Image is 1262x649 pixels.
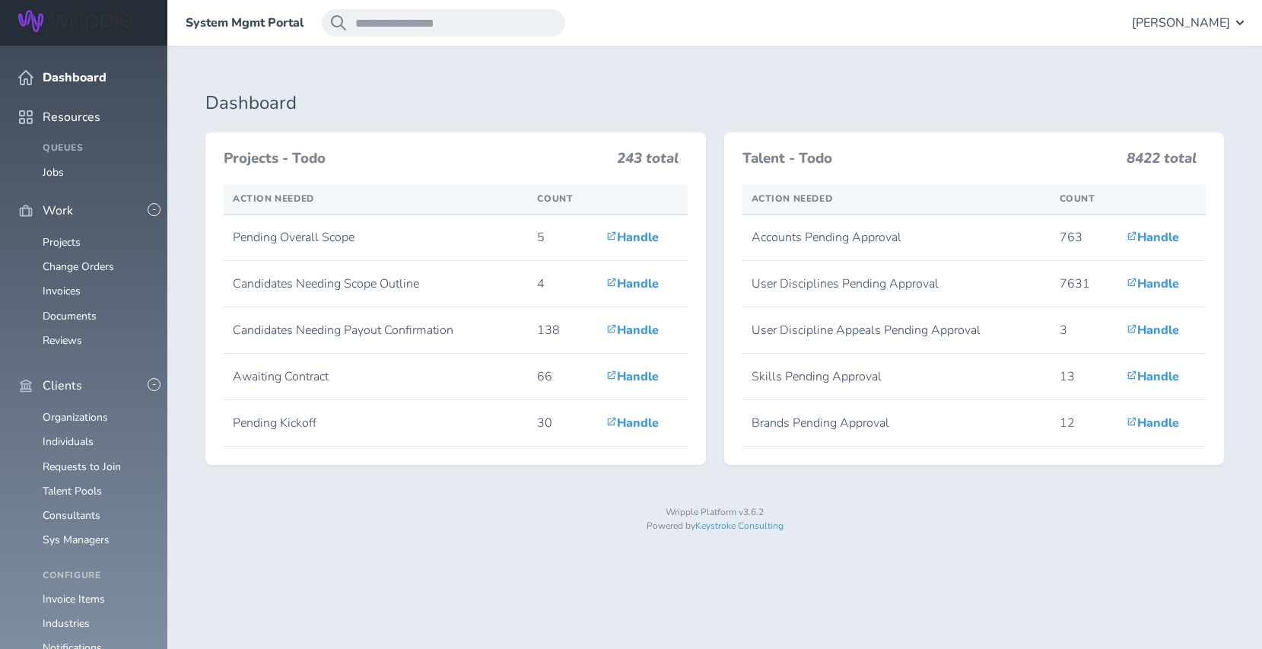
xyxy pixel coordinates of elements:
span: Count [1060,192,1095,205]
td: Accounts Pending Approval [742,215,1051,261]
td: 5 [528,215,597,261]
button: - [148,378,161,391]
h3: 8422 total [1127,151,1197,173]
h3: 243 total [617,151,679,173]
a: Jobs [43,165,64,180]
span: Action Needed [233,192,314,205]
td: 7631 [1051,261,1117,307]
h4: Configure [43,571,149,581]
h1: Dashboard [205,93,1224,114]
span: Resources [43,110,100,124]
a: Handle [1127,322,1179,339]
td: 3 [1051,307,1117,354]
a: Handle [606,368,659,385]
a: Projects [43,235,81,250]
td: 763 [1051,215,1117,261]
a: Individuals [43,434,94,449]
a: Handle [1127,229,1179,246]
a: Change Orders [43,259,114,274]
td: Pending Overall Scope [224,215,528,261]
a: Handle [606,415,659,431]
a: Consultants [43,508,100,523]
span: Clients [43,379,82,393]
td: 12 [1051,400,1117,447]
a: Reviews [43,333,82,348]
td: User Discipline Appeals Pending Approval [742,307,1051,354]
td: Candidates Needing Payout Confirmation [224,307,528,354]
td: Brands Pending Approval [742,400,1051,447]
a: Handle [1127,368,1179,385]
td: 138 [528,307,597,354]
td: 66 [528,354,597,400]
h3: Projects - Todo [224,151,608,167]
a: Industries [43,616,90,631]
a: Invoice Items [43,592,105,606]
a: Handle [606,229,659,246]
a: System Mgmt Portal [186,16,304,30]
a: Invoices [43,284,81,298]
td: Skills Pending Approval [742,354,1051,400]
button: [PERSON_NAME] [1132,9,1244,37]
a: Talent Pools [43,484,102,498]
p: Powered by [205,521,1224,532]
a: Handle [1127,275,1179,292]
span: Dashboard [43,71,106,84]
span: [PERSON_NAME] [1132,16,1230,30]
h4: Queues [43,143,149,154]
td: User Disciplines Pending Approval [742,261,1051,307]
a: Organizations [43,410,108,425]
a: Keystroke Consulting [695,520,784,532]
td: Pending Kickoff [224,400,528,447]
td: Awaiting Contract [224,354,528,400]
td: 4 [528,261,597,307]
td: 13 [1051,354,1117,400]
button: - [148,203,161,216]
a: Sys Managers [43,533,110,547]
a: Requests to Join [43,460,121,474]
h3: Talent - Todo [742,151,1118,167]
a: Handle [1127,415,1179,431]
td: Candidates Needing Scope Outline [224,261,528,307]
span: Action Needed [752,192,833,205]
a: Handle [606,275,659,292]
span: Work [43,204,73,218]
p: Wripple Platform v3.6.2 [205,507,1224,518]
a: Handle [606,322,659,339]
td: 30 [528,400,597,447]
a: Documents [43,309,97,323]
img: Wripple [18,10,132,32]
span: Count [537,192,573,205]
